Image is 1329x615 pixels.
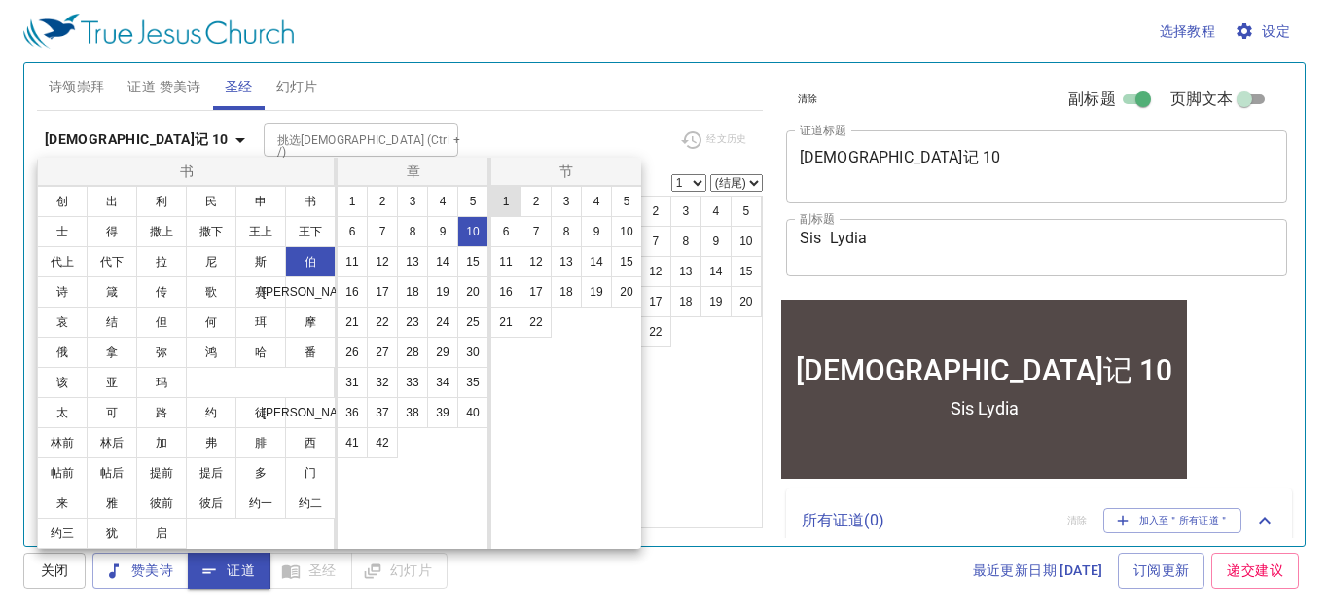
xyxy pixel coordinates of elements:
button: 30 [457,337,488,368]
button: 21 [337,307,368,338]
button: 撒上 [136,216,187,247]
button: 可 [87,397,137,428]
button: 11 [337,246,368,277]
button: 彼后 [186,488,236,519]
button: 弥 [136,337,187,368]
button: 该 [37,367,88,398]
button: [PERSON_NAME] [285,397,336,428]
button: 32 [367,367,398,398]
button: 25 [457,307,488,338]
button: 代下 [87,246,137,277]
button: 约一 [235,488,286,519]
button: 35 [457,367,488,398]
button: 帖后 [87,457,137,488]
button: 加 [136,427,187,458]
button: 36 [337,397,368,428]
button: 哈 [235,337,286,368]
button: 9 [427,216,458,247]
button: 民 [186,186,236,217]
button: 出 [87,186,137,217]
button: 撒下 [186,216,236,247]
button: 雅 [87,488,137,519]
button: 37 [367,397,398,428]
button: 斯 [235,246,286,277]
button: 来 [37,488,88,519]
button: 40 [457,397,488,428]
button: 林前 [37,427,88,458]
button: 7 [367,216,398,247]
button: 得 [87,216,137,247]
button: 珥 [235,307,286,338]
button: 18 [397,276,428,307]
button: 利 [136,186,187,217]
button: 但 [136,307,187,338]
button: 13 [397,246,428,277]
button: 5 [457,186,488,217]
button: 传 [136,276,187,307]
button: 12 [367,246,398,277]
button: 太 [37,397,88,428]
button: 鸿 [186,337,236,368]
button: 3 [551,186,582,217]
button: 38 [397,397,428,428]
button: 20 [611,276,642,307]
button: 16 [490,276,521,307]
button: 12 [521,246,552,277]
button: 41 [337,427,368,458]
button: 林后 [87,427,137,458]
button: 15 [457,246,488,277]
button: 诗 [37,276,88,307]
button: 10 [457,216,488,247]
button: 23 [397,307,428,338]
button: 彼前 [136,488,187,519]
button: 徒 [235,397,286,428]
button: 亚 [87,367,137,398]
button: 何 [186,307,236,338]
button: 士 [37,216,88,247]
button: 15 [611,246,642,277]
button: 33 [397,367,428,398]
button: 27 [367,337,398,368]
button: 31 [337,367,368,398]
button: 玛 [136,367,187,398]
button: 俄 [37,337,88,368]
button: 14 [427,246,458,277]
button: 1 [490,186,521,217]
button: 24 [427,307,458,338]
button: 19 [427,276,458,307]
button: 17 [367,276,398,307]
button: 约二 [285,488,336,519]
button: 2 [367,186,398,217]
button: 箴 [87,276,137,307]
button: 弗 [186,427,236,458]
button: 6 [490,216,521,247]
button: 伯 [285,246,336,277]
button: 提前 [136,457,187,488]
button: 34 [427,367,458,398]
button: 歌 [186,276,236,307]
button: 16 [337,276,368,307]
button: 17 [521,276,552,307]
p: 节 [495,162,637,181]
button: 20 [457,276,488,307]
button: 申 [235,186,286,217]
button: 13 [551,246,582,277]
button: 尼 [186,246,236,277]
button: 39 [427,397,458,428]
button: 帖前 [37,457,88,488]
button: 番 [285,337,336,368]
button: 王下 [285,216,336,247]
button: 4 [581,186,612,217]
button: 王上 [235,216,286,247]
button: 2 [521,186,552,217]
button: 4 [427,186,458,217]
button: 创 [37,186,88,217]
button: 摩 [285,307,336,338]
button: 7 [521,216,552,247]
div: [DEMOGRAPHIC_DATA]记 10 [18,54,394,94]
button: 1 [337,186,368,217]
button: 22 [521,307,552,338]
button: 14 [581,246,612,277]
button: 28 [397,337,428,368]
button: 5 [611,186,642,217]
